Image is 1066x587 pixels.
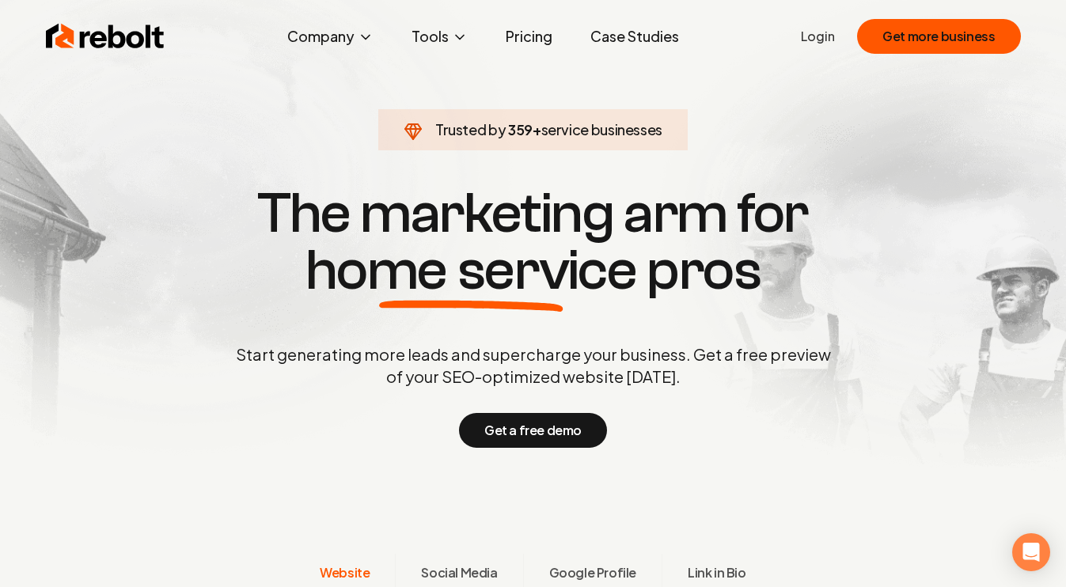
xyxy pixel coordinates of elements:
[549,563,636,582] span: Google Profile
[305,242,637,299] span: home service
[275,21,386,52] button: Company
[578,21,692,52] a: Case Studies
[801,27,835,46] a: Login
[459,413,607,448] button: Get a free demo
[320,563,370,582] span: Website
[154,185,913,299] h1: The marketing arm for pros
[688,563,746,582] span: Link in Bio
[399,21,480,52] button: Tools
[1012,533,1050,571] div: Open Intercom Messenger
[533,120,541,138] span: +
[857,19,1020,54] button: Get more business
[541,120,663,138] span: service businesses
[421,563,497,582] span: Social Media
[493,21,565,52] a: Pricing
[508,119,533,141] span: 359
[46,21,165,52] img: Rebolt Logo
[233,343,834,388] p: Start generating more leads and supercharge your business. Get a free preview of your SEO-optimiz...
[435,120,506,138] span: Trusted by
